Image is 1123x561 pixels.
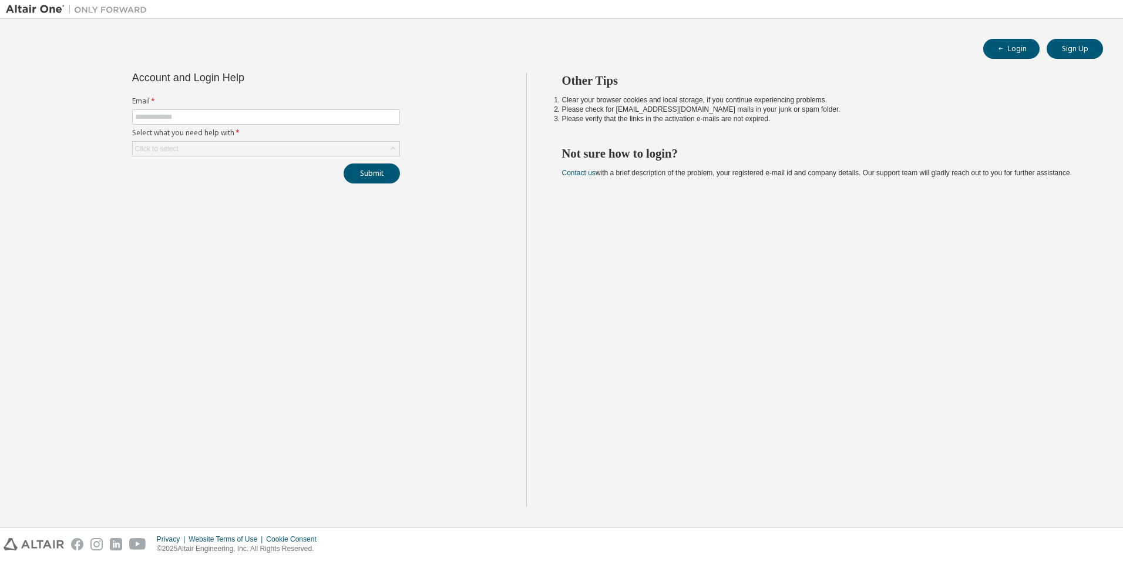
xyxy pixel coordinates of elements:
span: with a brief description of the problem, your registered e-mail id and company details. Our suppo... [562,169,1072,177]
img: facebook.svg [71,538,83,550]
img: Altair One [6,4,153,15]
button: Submit [344,163,400,183]
img: altair_logo.svg [4,538,64,550]
div: Website Terms of Use [189,535,266,544]
div: Click to select [135,144,179,153]
h2: Not sure how to login? [562,146,1082,161]
div: Cookie Consent [266,535,323,544]
label: Email [132,96,400,106]
div: Click to select [133,142,399,156]
li: Clear your browser cookies and local storage, if you continue experiencing problems. [562,95,1082,105]
div: Privacy [157,535,189,544]
p: © 2025 Altair Engineering, Inc. All Rights Reserved. [157,544,324,554]
div: Account and Login Help [132,73,347,82]
a: Contact us [562,169,596,177]
img: instagram.svg [90,538,103,550]
label: Select what you need help with [132,128,400,138]
li: Please check for [EMAIL_ADDRESS][DOMAIN_NAME] mails in your junk or spam folder. [562,105,1082,114]
img: youtube.svg [129,538,146,550]
button: Login [983,39,1040,59]
img: linkedin.svg [110,538,122,550]
h2: Other Tips [562,73,1082,88]
button: Sign Up [1047,39,1103,59]
li: Please verify that the links in the activation e-mails are not expired. [562,114,1082,123]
